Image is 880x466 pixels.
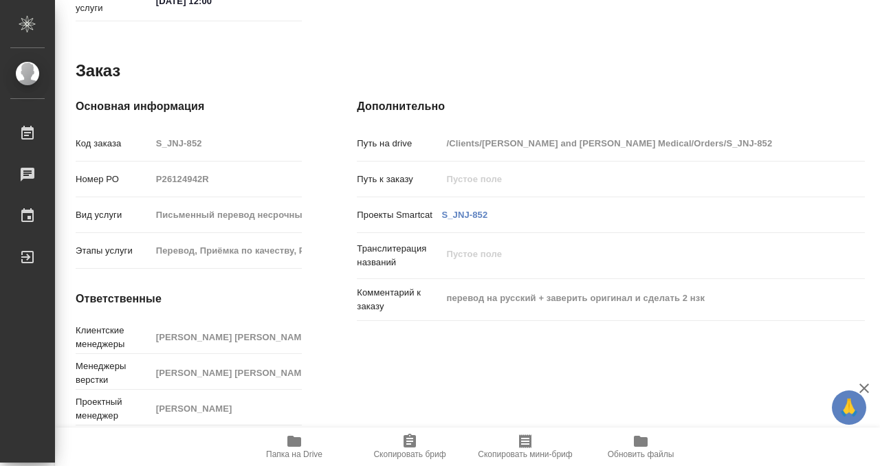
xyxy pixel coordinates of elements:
p: Код заказа [76,137,151,151]
input: Пустое поле [151,205,302,225]
input: Пустое поле [151,169,302,189]
input: Пустое поле [151,399,302,419]
h4: Дополнительно [357,98,865,115]
button: Обновить файлы [583,428,698,466]
button: 🙏 [832,390,866,425]
p: Комментарий к заказу [357,286,441,313]
p: Менеджеры верстки [76,359,151,387]
p: Путь на drive [357,137,441,151]
span: Папка на Drive [266,450,322,459]
p: Клиентские менеджеры [76,324,151,351]
p: Проектный менеджер [76,395,151,423]
p: Этапы услуги [76,244,151,258]
h2: Заказ [76,60,120,82]
h4: Ответственные [76,291,302,307]
span: Обновить файлы [608,450,674,459]
input: Пустое поле [151,133,302,153]
p: Путь к заказу [357,173,441,186]
span: Скопировать мини-бриф [478,450,572,459]
input: Пустое поле [151,241,302,260]
input: Пустое поле [441,133,822,153]
p: Номер РО [76,173,151,186]
p: Вид услуги [76,208,151,222]
input: Пустое поле [151,327,302,347]
span: Скопировать бриф [373,450,445,459]
button: Скопировать мини-бриф [467,428,583,466]
textarea: перевод на русский + заверить оригинал и сделать 2 нзк [441,287,822,310]
p: Проекты Smartcat [357,208,441,222]
button: Папка на Drive [236,428,352,466]
p: Транслитерация названий [357,242,441,269]
button: Скопировать бриф [352,428,467,466]
span: 🙏 [837,393,861,422]
h4: Основная информация [76,98,302,115]
input: Пустое поле [151,363,302,383]
input: Пустое поле [441,169,822,189]
a: S_JNJ-852 [441,210,487,220]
